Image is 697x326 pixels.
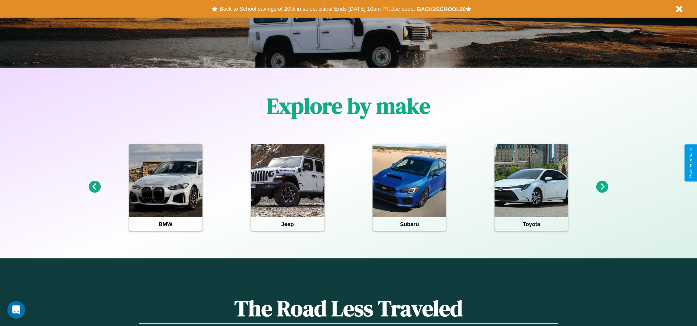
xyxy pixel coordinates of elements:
[495,217,568,231] h4: Toyota
[688,148,693,178] div: Give Feedback
[251,217,324,231] h4: Jeep
[417,6,466,12] b: BACK2SCHOOL20
[7,301,25,319] div: Open Intercom Messenger
[373,217,446,231] h4: Subaru
[129,217,202,231] h4: BMW
[218,4,417,14] button: Back to School savings of 20% in select cities! Ends [DATE] 10am PT.Use code:
[139,293,557,324] h1: The Road Less Traveled
[267,91,430,121] h1: Explore by make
